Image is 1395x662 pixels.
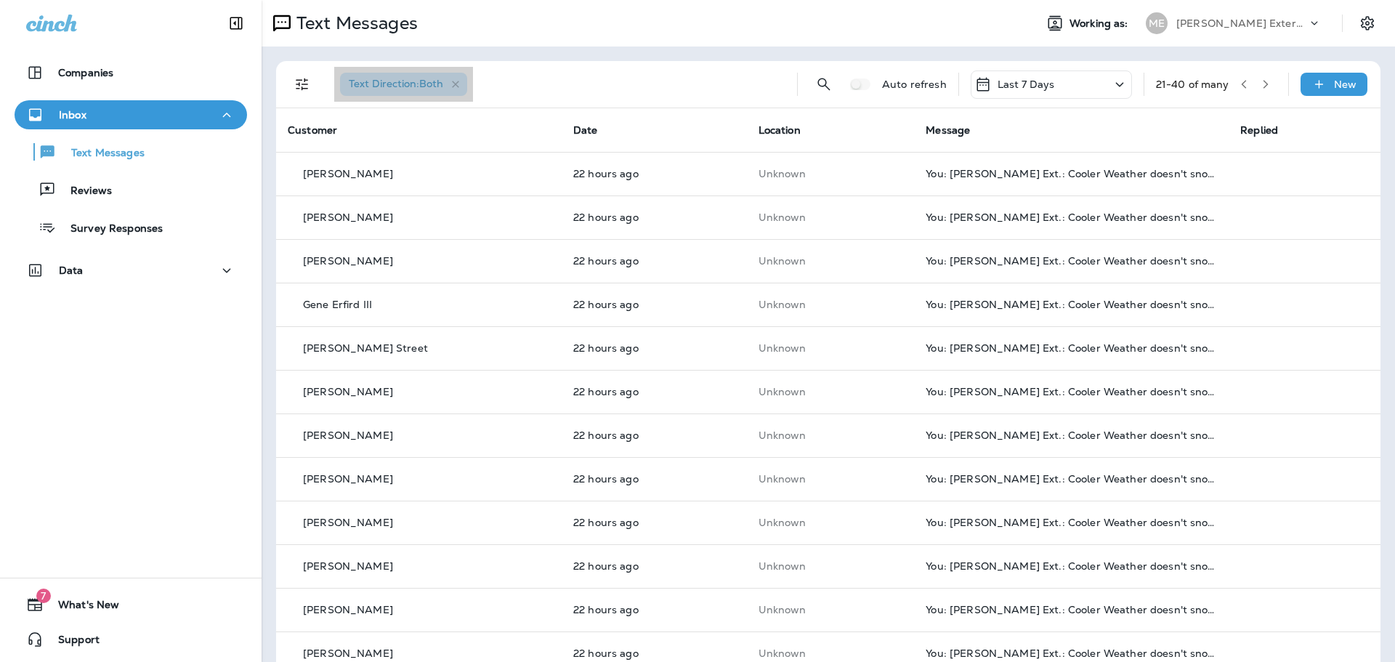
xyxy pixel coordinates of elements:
[288,70,317,99] button: Filters
[303,255,393,267] p: [PERSON_NAME]
[303,299,372,310] p: Gene Erfird III
[303,473,393,485] p: [PERSON_NAME]
[216,9,256,38] button: Collapse Sidebar
[759,342,903,354] p: This customer does not have a last location and the phone number they messaged is not assigned to...
[44,599,119,616] span: What's New
[926,211,1217,223] div: You: Mares Ext.: Cooler Weather doesn't snow termites down! Keep your home protected year-round. ...
[759,429,903,441] p: This customer does not have a last location and the phone number they messaged is not assigned to...
[303,517,393,528] p: [PERSON_NAME]
[303,560,393,572] p: [PERSON_NAME]
[15,256,247,285] button: Data
[926,299,1217,310] div: You: Mares Ext.: Cooler Weather doesn't snow termites down! Keep your home protected year-round. ...
[15,137,247,167] button: Text Messages
[573,386,735,397] p: Oct 9, 2025 10:09 AM
[303,168,393,179] p: [PERSON_NAME]
[573,342,735,354] p: Oct 9, 2025 10:09 AM
[759,517,903,528] p: This customer does not have a last location and the phone number they messaged is not assigned to...
[56,185,112,198] p: Reviews
[573,124,598,137] span: Date
[15,590,247,619] button: 7What's New
[926,429,1217,441] div: You: Mares Ext.: Cooler Weather doesn't snow termites down! Keep your home protected year-round. ...
[59,265,84,276] p: Data
[303,604,393,615] p: [PERSON_NAME]
[44,634,100,651] span: Support
[926,517,1217,528] div: You: Mares Ext.: Cooler Weather doesn't snow termites down! Keep your home protected year-round. ...
[56,222,163,236] p: Survey Responses
[291,12,418,34] p: Text Messages
[809,70,838,99] button: Search Messages
[58,67,113,78] p: Companies
[15,212,247,243] button: Survey Responses
[926,342,1217,354] div: You: Mares Ext.: Cooler Weather doesn't snow termites down! Keep your home protected year-round. ...
[303,429,393,441] p: [PERSON_NAME]
[1176,17,1307,29] p: [PERSON_NAME] Exterminating
[1146,12,1168,34] div: ME
[288,124,337,137] span: Customer
[759,560,903,572] p: This customer does not have a last location and the phone number they messaged is not assigned to...
[926,168,1217,179] div: You: Mares Ext.: Cooler Weather doesn't snow termites down! Keep your home protected year-round. ...
[882,78,947,90] p: Auto refresh
[1334,78,1356,90] p: New
[759,168,903,179] p: This customer does not have a last location and the phone number they messaged is not assigned to...
[759,386,903,397] p: This customer does not have a last location and the phone number they messaged is not assigned to...
[759,124,801,137] span: Location
[926,647,1217,659] div: You: Mares Ext.: Cooler Weather doesn't snow termites down! Keep your home protected year-round. ...
[573,299,735,310] p: Oct 9, 2025 10:09 AM
[926,386,1217,397] div: You: Mares Ext.: Cooler Weather doesn't snow termites down! Keep your home protected year-round. ...
[57,147,145,161] p: Text Messages
[573,473,735,485] p: Oct 9, 2025 10:09 AM
[926,124,970,137] span: Message
[759,604,903,615] p: This customer does not have a last location and the phone number they messaged is not assigned to...
[303,647,393,659] p: [PERSON_NAME]
[303,342,428,354] p: [PERSON_NAME] Street
[1240,124,1278,137] span: Replied
[573,211,735,223] p: Oct 9, 2025 10:09 AM
[573,255,735,267] p: Oct 9, 2025 10:09 AM
[15,625,247,654] button: Support
[926,604,1217,615] div: You: Mares Ext.: Cooler Weather doesn't snow termites down! Keep your home protected year-round. ...
[573,604,735,615] p: Oct 9, 2025 10:09 AM
[759,299,903,310] p: This customer does not have a last location and the phone number they messaged is not assigned to...
[15,100,247,129] button: Inbox
[759,211,903,223] p: This customer does not have a last location and the phone number they messaged is not assigned to...
[1156,78,1229,90] div: 21 - 40 of many
[926,255,1217,267] div: You: Mares Ext.: Cooler Weather doesn't snow termites down! Keep your home protected year-round. ...
[573,517,735,528] p: Oct 9, 2025 10:09 AM
[36,589,51,603] span: 7
[1354,10,1380,36] button: Settings
[926,560,1217,572] div: You: Mares Ext.: Cooler Weather doesn't snow termites down! Keep your home protected year-round. ...
[340,73,467,96] div: Text Direction:Both
[303,386,393,397] p: [PERSON_NAME]
[926,473,1217,485] div: You: Mares Ext.: Cooler Weather doesn't snow termites down! Keep your home protected year-round. ...
[1069,17,1131,30] span: Working as:
[759,473,903,485] p: This customer does not have a last location and the phone number they messaged is not assigned to...
[15,58,247,87] button: Companies
[573,647,735,659] p: Oct 9, 2025 10:09 AM
[59,109,86,121] p: Inbox
[349,77,443,90] span: Text Direction : Both
[573,560,735,572] p: Oct 9, 2025 10:09 AM
[759,255,903,267] p: This customer does not have a last location and the phone number they messaged is not assigned to...
[15,174,247,205] button: Reviews
[998,78,1055,90] p: Last 7 Days
[573,168,735,179] p: Oct 9, 2025 10:09 AM
[759,647,903,659] p: This customer does not have a last location and the phone number they messaged is not assigned to...
[573,429,735,441] p: Oct 9, 2025 10:09 AM
[303,211,393,223] p: [PERSON_NAME]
